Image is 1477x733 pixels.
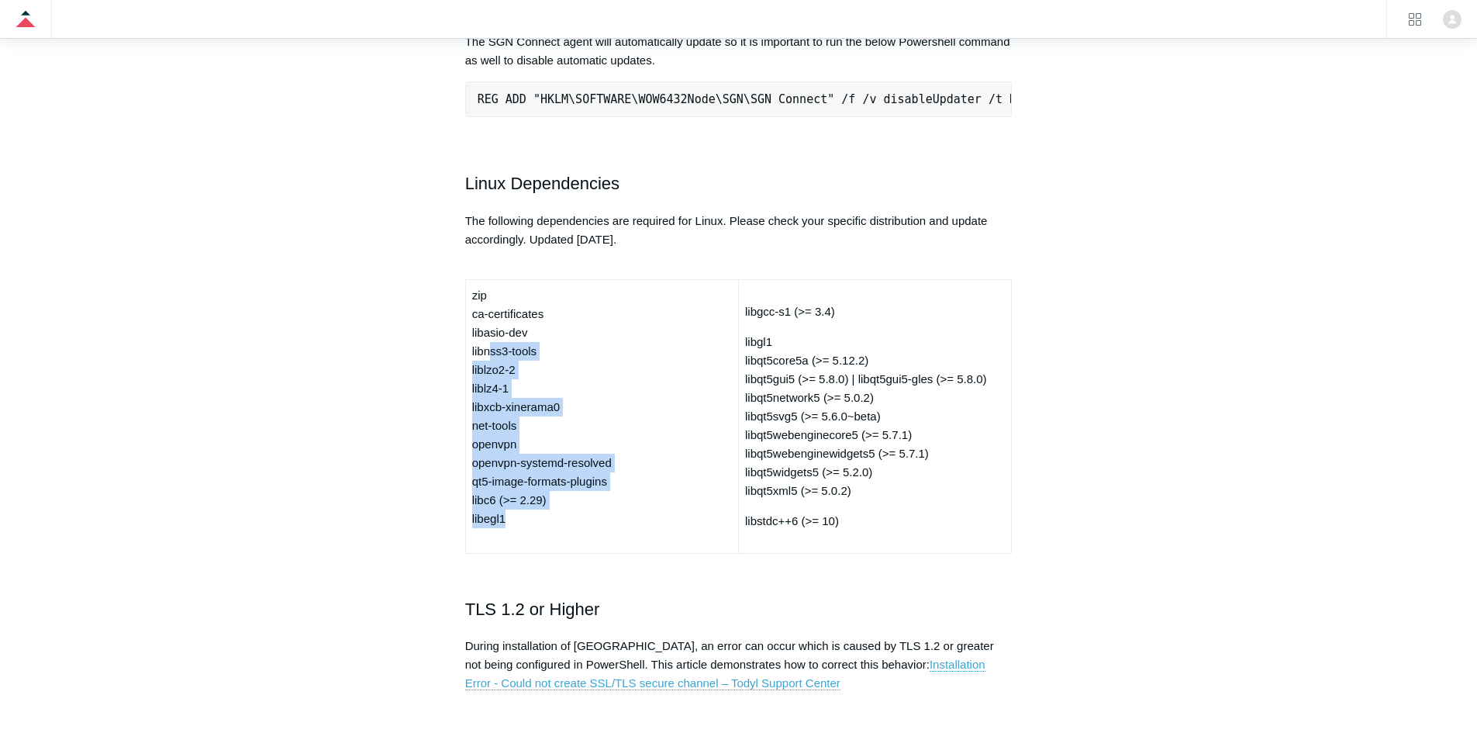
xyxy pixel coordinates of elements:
p: libgl1 libqt5core5a (>= 5.12.2) libqt5gui5 (>= 5.8.0) | libqt5gui5-gles (>= 5.8.0) libqt5network5... [745,333,1005,500]
td: zip ca-certificates libasio-dev libnss3-tools liblzo2-2 liblz4-1 libxcb-xinerama0 net-tools openv... [465,279,738,553]
p: The following dependencies are required for Linux. Please check your specific distribution and up... [465,212,1013,268]
p: During installation of [GEOGRAPHIC_DATA], an error can occur which is caused by TLS 1.2 or greate... [465,637,1013,693]
pre: REG ADD "HKLM\SOFTWARE\WOW6432Node\SGN\SGN Connect" /f /v disableUpdater /t REG_SZ /d 1 [465,81,1013,117]
p: The SGN Connect agent will automatically update so it is important to run the below Powershell co... [465,33,1013,70]
img: user avatar [1443,10,1461,29]
p: libstdc++6 (>= 10) [745,512,1005,531]
h2: Linux Dependencies [465,170,1013,197]
zd-hc-trigger: Click your profile icon to open the profile menu [1443,10,1461,29]
p: libgcc-s1 (>= 3.4) [745,303,1005,321]
h2: TLS 1.2 or Higher [465,596,1013,623]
